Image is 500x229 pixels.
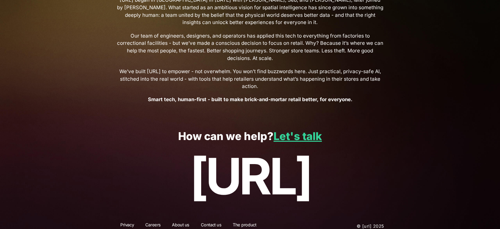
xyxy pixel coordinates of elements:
strong: Smart tech, human-first - built to make brick-and-mortar retail better, for everyone. [148,96,352,102]
span: We’ve built [URL] to empower - not overwhelm. You won’t find buzzwords here. Just practical, priv... [116,68,384,90]
p: How can we help? [14,130,486,143]
p: [URL] [14,148,486,205]
a: Let's talk [274,130,322,143]
span: Our team of engineers, designers, and operators has applied this tech to everything from factorie... [116,32,384,62]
